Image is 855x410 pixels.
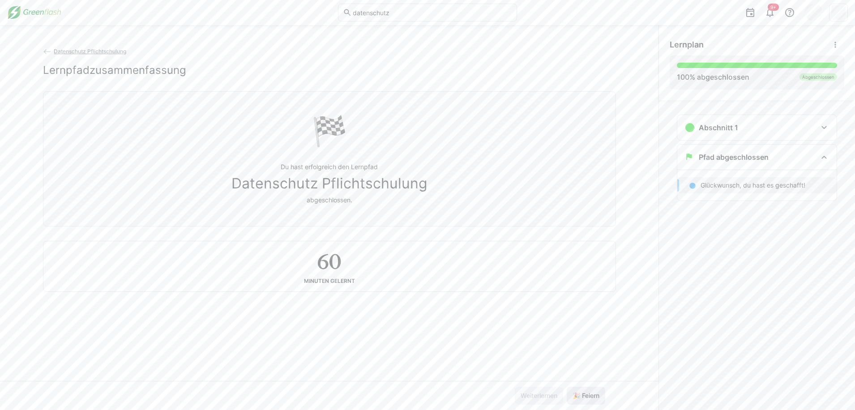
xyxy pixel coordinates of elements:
[43,64,186,77] h2: Lernpfadzusammenfassung
[677,73,689,81] span: 100
[770,4,776,10] span: 9+
[519,391,559,400] span: Weiterlernen
[54,48,126,55] span: Datenschutz Pflichtschulung
[231,175,427,192] span: Datenschutz Pflichtschulung
[677,72,749,82] div: % abgeschlossen
[312,113,347,148] div: 🏁
[670,40,704,50] span: Lernplan
[701,181,805,190] p: Glückwunsch, du hast es geschafft!
[699,153,769,162] h3: Pfad abgeschlossen
[231,162,427,205] p: Du hast erfolgreich den Lernpfad abgeschlossen.
[699,123,738,132] h3: Abschnitt 1
[317,248,341,274] h2: 60
[571,391,601,400] span: 🎉 Feiern
[304,278,355,284] div: Minuten gelernt
[352,9,512,17] input: Skills und Lernpfade durchsuchen…
[799,73,837,81] div: Abgeschlossen
[515,387,563,405] button: Weiterlernen
[567,387,605,405] button: 🎉 Feiern
[43,48,127,55] a: Datenschutz Pflichtschulung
